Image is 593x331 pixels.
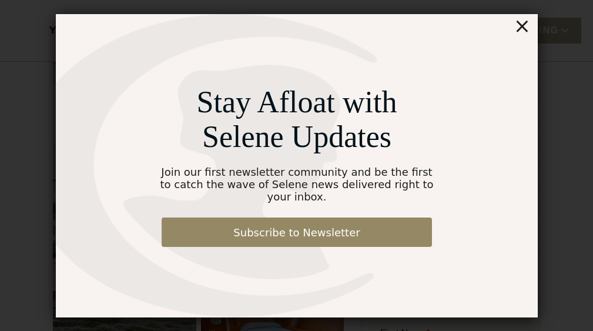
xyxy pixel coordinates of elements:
[154,166,439,203] div: Join our first newsletter community and be the first to catch the wave of Selene news delivered r...
[154,85,439,154] div: Stay Afloat with Selene Updates
[513,14,530,38] div: ×
[3,260,133,281] strong: I want to subscribe to your Newsletter.
[3,262,10,269] input: I want to subscribe to your Newsletter.Unsubscribe any time by clicking the link at the bottom of...
[162,218,432,247] a: Subscribe to Newsletter
[3,260,133,302] span: Unsubscribe any time by clicking the link at the bottom of any message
